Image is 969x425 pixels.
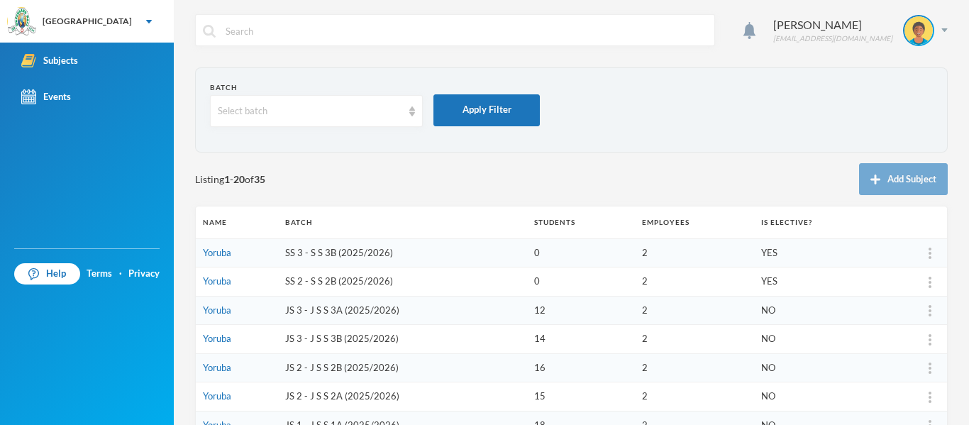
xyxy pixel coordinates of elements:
[203,25,216,38] img: search
[527,382,634,412] td: 15
[527,267,634,297] td: 0
[635,325,755,354] td: 2
[527,325,634,354] td: 14
[224,173,230,185] b: 1
[859,163,948,195] button: Add Subject
[527,296,634,325] td: 12
[278,382,527,412] td: JS 2 - J S S 2A (2025/2026)
[119,267,122,281] div: ·
[904,16,933,45] img: STUDENT
[278,238,527,267] td: SS 3 - S S 3B (2025/2026)
[754,206,880,238] th: Is Elective?
[527,238,634,267] td: 0
[203,275,231,287] a: Yoruba
[773,16,892,33] div: [PERSON_NAME]
[929,334,931,346] img: more_vert
[87,267,112,281] a: Terms
[203,362,231,373] a: Yoruba
[754,296,880,325] td: NO
[195,172,265,187] span: Listing - of
[203,304,231,316] a: Yoruba
[635,296,755,325] td: 2
[278,267,527,297] td: SS 2 - S S 2B (2025/2026)
[635,267,755,297] td: 2
[233,173,245,185] b: 20
[754,382,880,412] td: NO
[210,82,423,93] div: Batch
[635,206,755,238] th: Employees
[128,267,160,281] a: Privacy
[14,263,80,285] a: Help
[754,325,880,354] td: NO
[218,104,402,118] div: Select batch
[929,248,931,259] img: more_vert
[929,305,931,316] img: more_vert
[224,15,707,47] input: Search
[635,353,755,382] td: 2
[8,8,36,36] img: logo
[21,89,71,104] div: Events
[527,206,634,238] th: Students
[203,247,231,258] a: Yoruba
[254,173,265,185] b: 35
[635,238,755,267] td: 2
[21,53,78,68] div: Subjects
[278,296,527,325] td: JS 3 - J S S 3A (2025/2026)
[278,325,527,354] td: JS 3 - J S S 3B (2025/2026)
[203,390,231,402] a: Yoruba
[929,277,931,288] img: more_vert
[754,353,880,382] td: NO
[929,363,931,374] img: more_vert
[527,353,634,382] td: 16
[278,206,527,238] th: Batch
[43,15,132,28] div: [GEOGRAPHIC_DATA]
[278,353,527,382] td: JS 2 - J S S 2B (2025/2026)
[433,94,540,126] button: Apply Filter
[773,33,892,44] div: [EMAIL_ADDRESS][DOMAIN_NAME]
[929,392,931,403] img: more_vert
[196,206,278,238] th: Name
[754,238,880,267] td: YES
[203,333,231,344] a: Yoruba
[754,267,880,297] td: YES
[635,382,755,412] td: 2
